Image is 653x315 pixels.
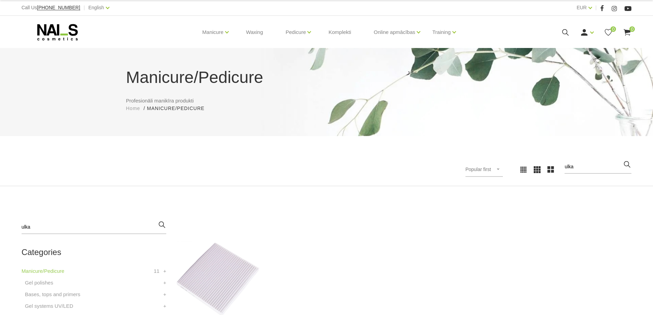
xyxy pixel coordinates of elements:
a: Manicure [202,19,223,46]
a: Komplekti [323,16,356,49]
a: English [88,3,104,12]
a: Gel systems UV/LED [25,302,73,310]
span: | [595,3,597,12]
div: Profesionāli manikīra produkti [121,65,532,112]
a: + [163,279,166,287]
a: 0 [604,28,613,37]
span: 0 [629,26,635,32]
a: Home [126,105,140,112]
a: Pedicure [286,19,306,46]
a: Gel polishes [25,279,53,287]
span: 0 [610,26,616,32]
input: Search Products... [565,160,631,174]
span: Home [126,106,140,111]
span: 11 [154,267,159,275]
a: Online apmācības [374,19,415,46]
h2: Categories [22,248,166,257]
a: Bases, tops and primers [25,290,81,299]
a: Training [432,19,451,46]
a: + [163,290,166,299]
a: EUR [577,3,587,12]
a: Waxing [241,16,268,49]
div: Call Us [22,3,80,12]
a: [PHONE_NUMBER] [37,5,80,10]
a: + [163,302,166,310]
a: + [163,267,166,275]
span: Popular first [465,167,491,172]
li: Manicure/Pedicure [147,105,211,112]
span: | [84,3,85,12]
a: Manicure/Pedicure [22,267,64,275]
input: Search Products... [22,220,166,234]
a: 0 [623,28,631,37]
h1: Manicure/Pedicure [126,65,527,90]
